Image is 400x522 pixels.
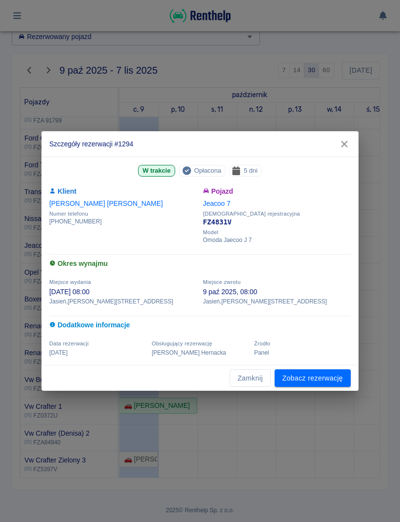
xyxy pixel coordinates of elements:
[190,165,225,176] span: Opłacona
[139,165,174,176] span: W trakcie
[203,186,351,197] h6: Pojazd
[203,229,351,236] span: Model
[203,279,240,285] span: Miejsce zwrotu
[203,297,351,306] p: Jasień , [PERSON_NAME][STREET_ADDRESS]
[230,369,271,387] button: Zamknij
[49,320,351,330] h6: Dodatkowe informacje
[41,131,359,157] h2: Szczegóły rezerwacji #1294
[49,287,197,297] p: [DATE] 08:00
[203,236,351,244] p: Omoda Jaecoo J 7
[203,200,230,207] a: Jeacoo 7
[203,211,351,217] span: [DEMOGRAPHIC_DATA] rejestracyjna
[203,287,351,297] p: 9 paź 2025, 08:00
[49,297,197,306] p: Jasień , [PERSON_NAME][STREET_ADDRESS]
[49,279,91,285] span: Miejsce wydania
[49,259,351,269] h6: Okres wynajmu
[254,348,351,357] p: Panel
[203,217,351,227] p: FZ4831V
[152,341,212,346] span: Obsługujący rezerwację
[49,200,163,207] a: [PERSON_NAME] [PERSON_NAME]
[152,348,248,357] p: [PERSON_NAME] Hernacka
[49,217,197,226] p: [PHONE_NUMBER]
[275,369,351,387] a: Zobacz rezerwację
[49,341,89,346] span: Data rezerwacji
[49,348,146,357] p: [DATE]
[254,341,270,346] span: Żrodło
[240,165,261,176] span: 5 dni
[49,211,197,217] span: Numer telefonu
[49,186,197,197] h6: Klient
